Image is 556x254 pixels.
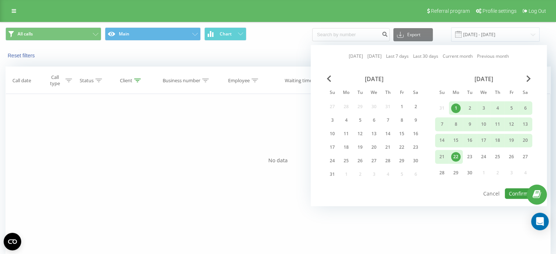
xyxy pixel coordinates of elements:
[220,31,232,37] span: Chart
[367,115,381,126] div: Wed Aug 6, 2025
[463,118,477,131] div: Tue Sep 9, 2025
[437,120,447,129] div: 7
[477,53,509,60] a: Previous month
[325,115,339,126] div: Sun Aug 3, 2025
[493,120,502,129] div: 11
[328,170,337,179] div: 31
[518,118,532,131] div: Sat Sep 13, 2025
[437,136,447,145] div: 14
[449,101,463,115] div: Mon Sep 1, 2025
[465,168,474,178] div: 30
[464,88,475,99] abbr: Tuesday
[325,169,339,180] div: Sun Aug 31, 2025
[451,120,461,129] div: 8
[328,156,337,166] div: 24
[355,129,365,139] div: 12
[353,115,367,126] div: Tue Aug 5, 2025
[477,118,491,131] div: Wed Sep 10, 2025
[504,134,518,147] div: Fri Sep 19, 2025
[355,88,366,99] abbr: Tuesday
[395,155,409,166] div: Fri Aug 29, 2025
[449,150,463,163] div: Mon Sep 22, 2025
[451,136,461,145] div: 15
[327,88,338,99] abbr: Sunday
[463,150,477,163] div: Tue Sep 23, 2025
[396,88,407,99] abbr: Friday
[465,103,474,113] div: 2
[381,142,395,153] div: Thu Aug 21, 2025
[531,213,549,230] div: Open Intercom Messenger
[411,102,420,111] div: 2
[355,115,365,125] div: 5
[395,128,409,139] div: Fri Aug 15, 2025
[529,8,546,14] span: Log Out
[492,88,503,99] abbr: Thursday
[4,233,21,250] button: Open CMP widget
[381,155,395,166] div: Thu Aug 28, 2025
[325,128,339,139] div: Sun Aug 10, 2025
[413,53,438,60] a: Last 30 days
[163,77,200,84] div: Business number
[341,129,351,139] div: 11
[312,28,390,41] input: Search by number
[479,188,504,199] button: Cancel
[328,129,337,139] div: 10
[449,118,463,131] div: Mon Sep 8, 2025
[518,150,532,163] div: Sat Sep 27, 2025
[505,188,532,199] button: Confirm
[367,128,381,139] div: Wed Aug 13, 2025
[409,101,423,112] div: Sat Aug 2, 2025
[449,166,463,180] div: Mon Sep 29, 2025
[381,115,395,126] div: Thu Aug 7, 2025
[436,88,447,99] abbr: Sunday
[465,120,474,129] div: 9
[507,120,516,129] div: 12
[349,53,363,60] a: [DATE]
[120,77,132,84] div: Client
[353,142,367,153] div: Tue Aug 19, 2025
[504,150,518,163] div: Fri Sep 26, 2025
[341,88,352,99] abbr: Monday
[341,115,351,125] div: 4
[12,77,31,84] div: Call date
[5,27,101,41] button: All calls
[479,136,488,145] div: 17
[435,166,449,180] div: Sun Sep 28, 2025
[507,103,516,113] div: 5
[18,31,33,37] span: All calls
[367,142,381,153] div: Wed Aug 20, 2025
[204,27,246,41] button: Chart
[451,168,461,178] div: 29
[397,143,406,152] div: 22
[409,115,423,126] div: Sat Aug 9, 2025
[437,168,447,178] div: 28
[507,136,516,145] div: 19
[46,74,63,87] div: Call type
[504,118,518,131] div: Fri Sep 12, 2025
[383,115,393,125] div: 7
[520,88,531,99] abbr: Saturday
[409,142,423,153] div: Sat Aug 23, 2025
[397,115,406,125] div: 8
[328,115,337,125] div: 3
[477,101,491,115] div: Wed Sep 3, 2025
[325,142,339,153] div: Sun Aug 17, 2025
[369,156,379,166] div: 27
[521,103,530,113] div: 6
[339,155,353,166] div: Mon Aug 25, 2025
[465,152,474,162] div: 23
[435,75,532,83] div: [DATE]
[483,8,517,14] span: Profile settings
[395,115,409,126] div: Fri Aug 8, 2025
[506,88,517,99] abbr: Friday
[526,75,531,82] span: Next Month
[521,136,530,145] div: 20
[521,120,530,129] div: 13
[5,52,38,59] button: Reset filters
[465,136,474,145] div: 16
[353,128,367,139] div: Tue Aug 12, 2025
[382,88,393,99] abbr: Thursday
[339,128,353,139] div: Mon Aug 11, 2025
[479,103,488,113] div: 3
[493,103,502,113] div: 4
